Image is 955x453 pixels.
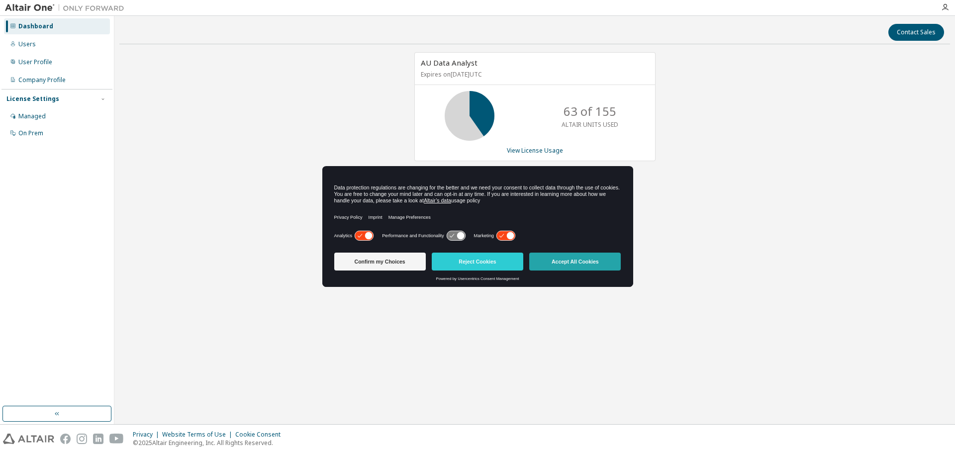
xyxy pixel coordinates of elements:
[507,146,563,155] a: View License Usage
[18,129,43,137] div: On Prem
[162,431,235,439] div: Website Terms of Use
[562,120,618,129] p: ALTAIR UNITS USED
[18,76,66,84] div: Company Profile
[18,58,52,66] div: User Profile
[6,95,59,103] div: License Settings
[60,434,71,444] img: facebook.svg
[235,431,286,439] div: Cookie Consent
[109,434,124,444] img: youtube.svg
[421,70,647,79] p: Expires on [DATE] UTC
[564,103,616,120] p: 63 of 155
[77,434,87,444] img: instagram.svg
[3,434,54,444] img: altair_logo.svg
[421,58,477,68] span: AU Data Analyst
[133,439,286,447] p: © 2025 Altair Engineering, Inc. All Rights Reserved.
[93,434,103,444] img: linkedin.svg
[18,40,36,48] div: Users
[18,112,46,120] div: Managed
[5,3,129,13] img: Altair One
[888,24,944,41] button: Contact Sales
[18,22,53,30] div: Dashboard
[133,431,162,439] div: Privacy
